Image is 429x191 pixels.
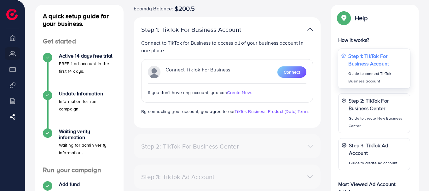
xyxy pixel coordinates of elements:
button: Connect [277,66,306,78]
span: Ecomdy Balance: [134,5,173,12]
li: Active 14 days free trial [35,53,124,91]
p: Information for run campaign. [59,98,116,113]
span: Create New. [227,89,252,96]
li: Update Information [35,91,124,128]
p: Step 1: TikTok For Business Account [348,52,407,67]
img: Popup guide [338,12,350,24]
p: Step 3: TikTok Ad Account [349,142,407,157]
img: logo [6,9,18,20]
p: FREE 1 ad account in the first 14 days. [59,60,116,75]
img: TikTok partner [307,25,313,34]
span: Connect [284,69,300,75]
h4: Update Information [59,91,116,97]
h4: Run your campaign [35,166,124,174]
p: Guide to connect TikTok Business account [348,70,407,85]
h4: Get started [35,37,124,45]
h4: Add fund [59,181,116,187]
li: Waiting verify information [35,128,124,166]
p: Step 2: TikTok For Business Center [349,97,407,112]
h4: Waiting verify information [59,128,116,140]
span: If you don't have any account, you can [148,89,227,96]
a: TikTok Business Product (Data) Terms [235,108,310,115]
p: Guide to create New Business Center [349,115,407,130]
p: Help [355,14,368,22]
h4: A quick setup guide for your business. [35,12,124,27]
p: Step 1: TikTok For Business Account [141,26,252,33]
p: How it works? [338,36,410,44]
p: Connect TikTok For Business [165,66,230,78]
p: Connect to TikTok for Business to access all of your business account in one place [141,39,313,54]
p: By connecting your account, you agree to our [141,108,313,115]
p: Waiting for admin verify information. [59,141,116,156]
span: $200.5 [175,5,195,12]
img: TikTok partner [148,66,160,78]
p: Guide to create Ad account [349,159,407,167]
iframe: Chat [402,163,424,186]
h4: Active 14 days free trial [59,53,116,59]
